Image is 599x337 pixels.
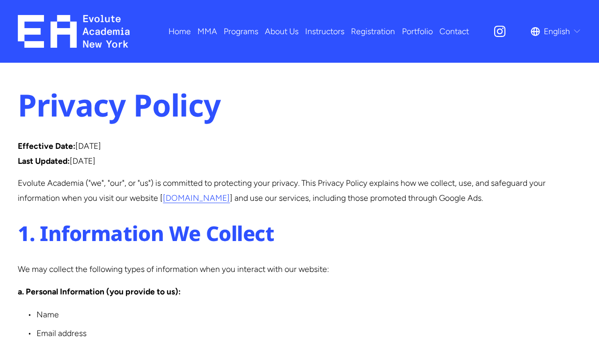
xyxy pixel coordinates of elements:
[224,23,258,39] a: folder dropdown
[402,23,433,39] a: Portfolio
[18,176,581,205] p: Evolute Academia ("we", "our", or "us") is committed to protecting your privacy. This Privacy Pol...
[37,307,581,322] p: Name
[163,193,230,203] a: [DOMAIN_NAME]
[351,23,395,39] a: Registration
[18,141,75,151] strong: Effective Date:
[18,84,220,125] strong: Privacy Policy
[305,23,344,39] a: Instructors
[18,139,581,168] p: [DATE] [DATE]
[493,24,507,38] a: Instagram
[544,24,570,39] span: English
[265,23,299,39] a: About Us
[531,23,581,39] div: language picker
[18,15,130,48] img: EA
[168,23,191,39] a: Home
[224,24,258,39] span: Programs
[197,24,217,39] span: MMA
[439,23,469,39] a: Contact
[197,23,217,39] a: folder dropdown
[18,156,70,166] strong: Last Updated:
[18,262,581,277] p: We may collect the following types of information when you interact with our website:
[18,220,581,247] h3: 1. Information We Collect
[18,286,181,296] strong: a. Personal Information (you provide to us):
